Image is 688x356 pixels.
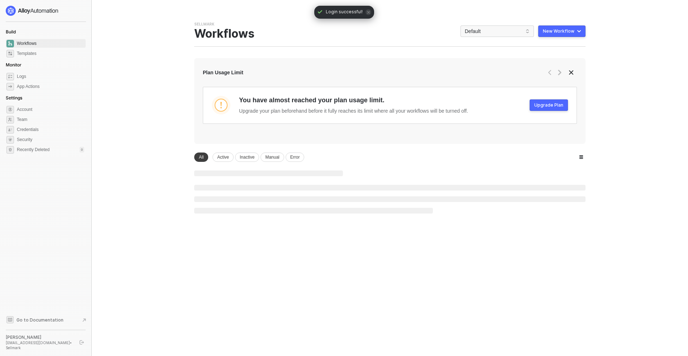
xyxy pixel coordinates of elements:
[194,22,214,27] div: Sellmark
[6,83,14,90] span: icon-app-actions
[261,153,284,162] div: Manual
[17,147,49,153] span: Recently Deleted
[6,73,14,80] span: icon-logs
[286,153,305,162] div: Error
[17,72,84,81] span: Logs
[16,317,63,323] span: Go to Documentation
[81,317,88,324] span: document-arrow
[6,50,14,57] span: marketplace
[6,40,14,47] span: dashboard
[534,102,563,108] div: Upgrade Plan
[17,125,84,134] span: Credentials
[239,96,468,105] div: You have almost reached your plan usage limit.
[6,316,14,323] span: documentation
[239,108,468,115] div: Upgrade your plan beforehand before it fully reaches its limit where all your workflows will be t...
[17,135,84,144] span: Security
[6,95,22,100] span: Settings
[543,28,574,34] div: New Workflow
[212,153,234,162] div: Active
[17,105,84,114] span: Account
[6,6,86,16] a: logo
[568,70,574,75] span: icon-close
[194,27,254,41] div: Workflows
[365,9,371,15] span: icon-close
[530,99,568,111] button: Upgrade Plan
[17,84,39,90] div: App Actions
[6,6,59,16] img: logo
[465,26,530,37] span: Default
[547,70,553,75] span: icon-arrow-left
[6,340,73,350] div: [EMAIL_ADDRESS][DOMAIN_NAME] • Sellmark
[6,146,14,154] span: settings
[6,116,14,123] span: team
[17,115,84,124] span: Team
[6,62,21,67] span: Monitor
[326,9,363,16] span: Login successful!
[557,70,563,75] span: icon-arrow-right
[317,9,323,15] span: icon-check
[6,315,86,324] a: Knowledge Base
[80,340,84,345] span: logout
[6,29,16,34] span: Build
[17,49,84,58] span: Templates
[6,136,14,144] span: security
[6,106,14,113] span: settings
[194,153,208,162] div: All
[212,96,230,114] img: warning-plan-upgrade
[203,69,243,76] div: Plan Usage Limit
[6,126,14,133] span: credentials
[80,147,84,153] div: 0
[17,39,84,48] span: Workflows
[538,25,586,37] button: New Workflow
[235,153,259,162] div: Inactive
[6,334,73,340] div: [PERSON_NAME]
